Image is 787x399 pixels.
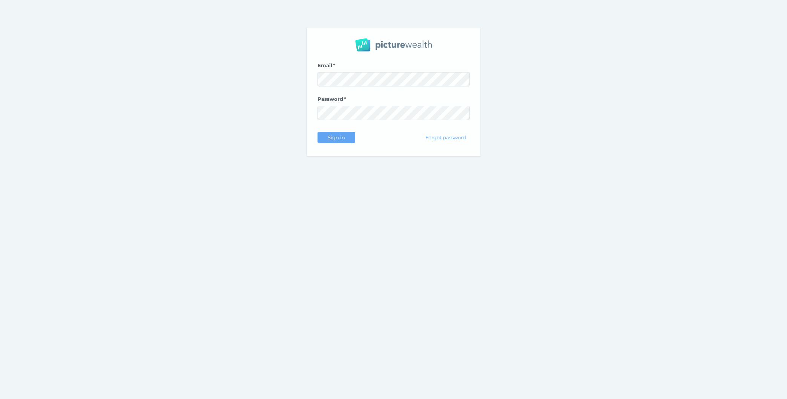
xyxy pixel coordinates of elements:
span: Sign in [324,133,348,139]
label: Password [318,95,470,105]
span: Forgot password [422,133,469,139]
button: Sign in [318,131,355,142]
button: Forgot password [422,131,469,142]
label: Email [318,61,470,71]
img: PW [355,37,432,51]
